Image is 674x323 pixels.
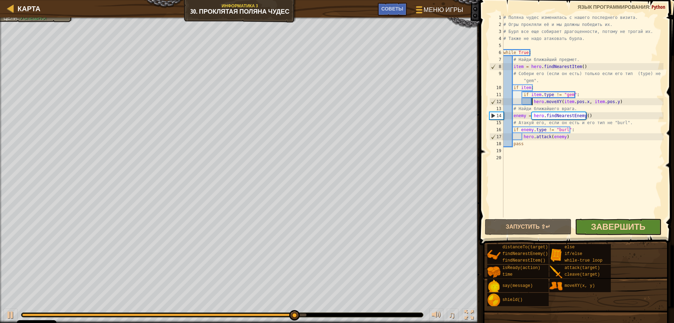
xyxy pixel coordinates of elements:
span: Язык программирования [577,4,649,10]
span: else [564,245,575,250]
span: say(message) [502,283,533,288]
div: 9 [489,70,503,84]
span: findNearestItem() [502,258,545,263]
div: 12 [490,98,503,105]
span: : [649,4,652,10]
img: portrait.png [487,248,501,262]
button: Завершить [575,219,662,235]
div: 6 [489,49,503,56]
img: portrait.png [549,265,563,279]
span: moveXY(x, y) [564,283,595,288]
div: 13 [489,105,503,112]
button: Запустить ⇧↵ [485,219,571,235]
div: 11 [489,91,503,98]
button: Переключить полноэкранный режим [462,309,476,323]
div: 1 [489,14,503,21]
div: 10 [489,84,503,91]
span: Советы [381,5,403,12]
span: attack(target) [564,265,600,270]
div: 7 [489,56,503,63]
div: 20 [489,154,503,161]
div: 19 [489,147,503,154]
div: 17 [490,133,503,140]
span: shield() [502,297,523,302]
span: ♫ [448,310,455,320]
span: distanceTo(target) [502,245,548,250]
div: 14 [490,112,503,119]
div: 5 [489,42,503,49]
div: 18 [489,140,503,147]
img: portrait.png [487,265,501,279]
img: portrait.png [487,280,501,293]
img: portrait.png [487,294,501,307]
a: Карта [14,4,40,13]
span: isReady(action) [502,265,540,270]
button: Регулировать громкость [429,309,443,323]
button: ♫ [447,309,459,323]
span: while-true loop [564,258,602,263]
button: Меню игры [410,3,468,19]
span: findNearestEnemy() [502,251,548,256]
button: Ctrl + P: Play [4,309,18,323]
span: cleave(target) [564,272,600,277]
span: Меню игры [424,5,463,14]
div: 2 [489,21,503,28]
div: 8 [490,63,503,70]
div: 16 [489,126,503,133]
span: Завершить [591,221,645,232]
span: Карта [18,4,40,13]
span: Python [652,4,665,10]
div: 15 [489,119,503,126]
div: 4 [489,35,503,42]
img: portrait.png [549,248,563,262]
span: time [502,272,513,277]
img: portrait.png [549,280,563,293]
div: 3 [489,28,503,35]
span: if/else [564,251,582,256]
